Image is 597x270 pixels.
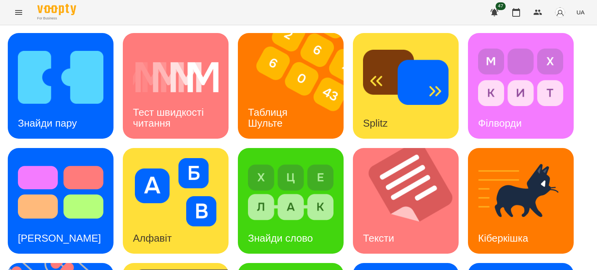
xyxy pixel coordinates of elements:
[555,7,566,18] img: avatar_s.png
[8,148,113,254] a: Тест Струпа[PERSON_NAME]
[576,8,585,16] span: UA
[123,148,229,254] a: АлфавітАлфавіт
[133,232,172,244] h3: Алфавіт
[468,148,574,254] a: КіберкішкаКіберкішка
[478,158,564,226] img: Кіберкішка
[238,33,344,139] a: Таблиця ШультеТаблиця Шульте
[18,158,103,226] img: Тест Струпа
[18,232,101,244] h3: [PERSON_NAME]
[468,33,574,139] a: ФілвордиФілворди
[37,16,76,21] span: For Business
[133,158,218,226] img: Алфавіт
[18,117,77,129] h3: Знайди пару
[363,43,449,111] img: Splitz
[37,4,76,15] img: Voopty Logo
[8,33,113,139] a: Знайди паруЗнайди пару
[123,33,229,139] a: Тест швидкості читанняТест швидкості читання
[478,43,564,111] img: Філворди
[248,232,313,244] h3: Знайди слово
[248,158,333,226] img: Знайди слово
[478,117,522,129] h3: Філворди
[133,106,206,129] h3: Тест швидкості читання
[573,5,588,19] button: UA
[363,117,388,129] h3: Splitz
[133,43,218,111] img: Тест швидкості читання
[238,148,344,254] a: Знайди словоЗнайди слово
[353,148,459,254] a: ТекстиТексти
[353,148,468,254] img: Тексти
[496,2,506,10] span: 47
[18,43,103,111] img: Знайди пару
[353,33,459,139] a: SplitzSplitz
[478,232,528,244] h3: Кіберкішка
[238,33,353,139] img: Таблиця Шульте
[9,3,28,22] button: Menu
[248,106,290,129] h3: Таблиця Шульте
[363,232,394,244] h3: Тексти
